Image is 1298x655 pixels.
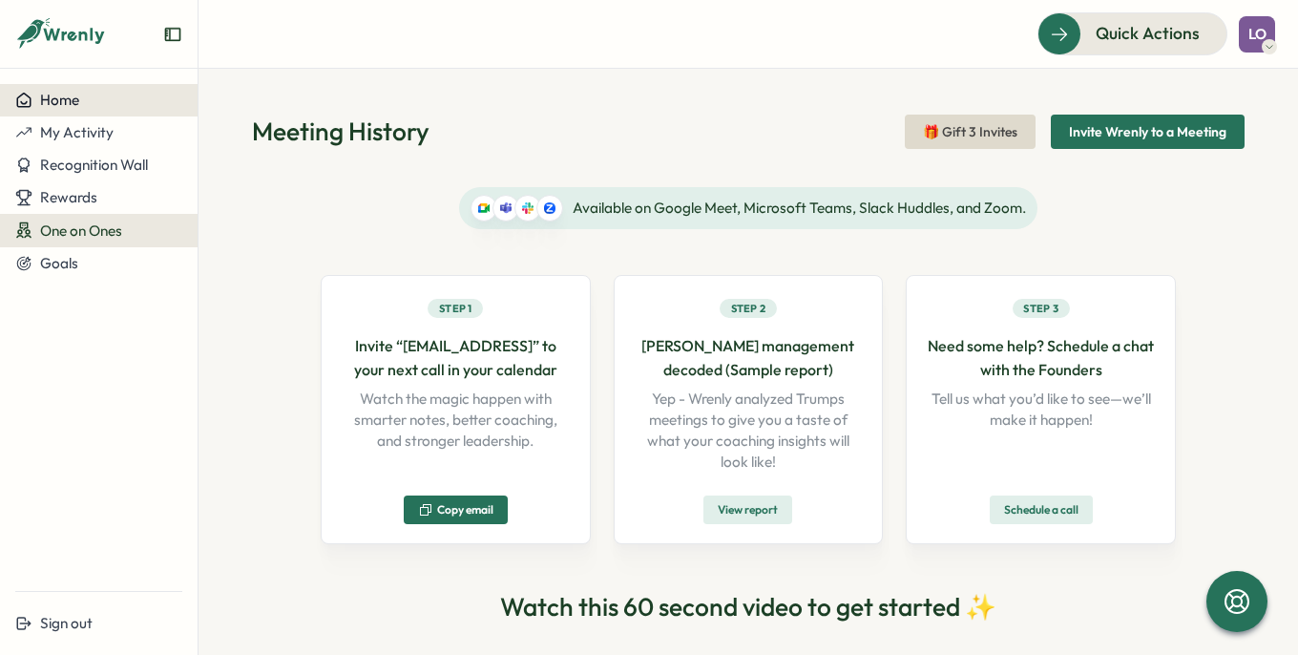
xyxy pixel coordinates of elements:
span: Home [40,91,79,109]
span: Quick Actions [1096,21,1200,46]
p: Need some help? Schedule a chat with the Founders [926,334,1156,382]
p: Yep - Wrenly analyzed Trumps meetings to give you a taste of what your coaching insights will loo... [634,389,864,473]
span: My Activity [40,123,114,141]
p: Invite “[EMAIL_ADDRESS]” to your next call in your calendar [341,334,571,382]
span: Sign out [40,614,93,632]
span: View report [718,497,778,523]
span: Invite Wrenly to a Meeting [1069,116,1226,148]
span: Rewards [40,188,97,206]
span: Goals [40,254,78,272]
span: 🎁 Gift 3 Invites [923,116,1017,148]
button: 🎁 Gift 3 Invites [905,115,1036,149]
p: [PERSON_NAME] management decoded (Sample report) [634,334,864,382]
span: Step 3 [1023,300,1058,317]
span: Recognition Wall [40,156,148,174]
p: Watch the magic happen with smarter notes, better coaching, and stronger leadership. [341,389,571,452]
span: Step 1 [439,300,472,317]
button: LO [1239,16,1275,53]
span: One on Ones [40,222,122,240]
span: LO [1248,26,1267,42]
button: Invite Wrenly to a Meeting [1051,115,1245,149]
button: Copy email [404,496,508,524]
button: Expand sidebar [163,25,182,44]
h1: Meeting History [252,115,429,148]
button: View report [703,496,792,524]
button: Quick Actions [1037,12,1227,54]
span: Copy email [437,504,493,516]
button: Schedule a call [990,496,1093,524]
span: Step 2 [731,300,766,317]
span: Available on Google Meet, Microsoft Teams, Slack Huddles, and Zoom. [573,198,1026,219]
p: Tell us what you’d like to see—we’ll make it happen! [926,389,1156,431]
h2: Watch this 60 second video to get started ✨ [500,590,996,623]
span: Schedule a call [1004,497,1078,523]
